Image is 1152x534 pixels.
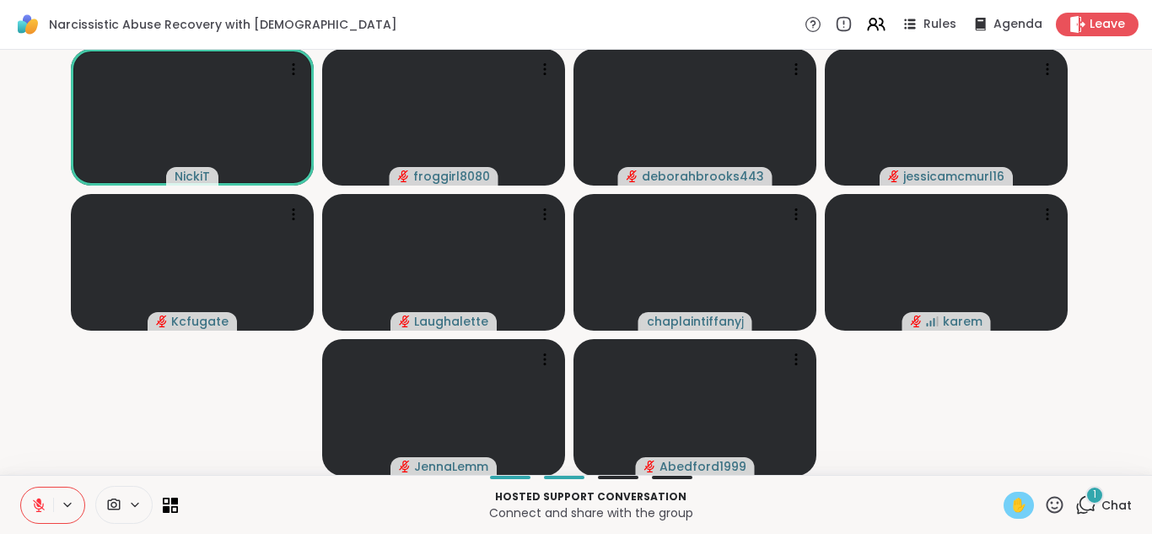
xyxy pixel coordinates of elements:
span: Rules [923,16,956,33]
span: Leave [1090,16,1125,33]
span: Narcissistic Abuse Recovery with [DEMOGRAPHIC_DATA] [49,16,397,33]
span: audio-muted [398,170,410,182]
span: audio-muted [888,170,900,182]
p: Connect and share with the group [188,504,993,521]
span: Agenda [993,16,1042,33]
span: karem [943,313,982,330]
span: JennaLemm [414,458,488,475]
span: chaplaintiffanyj [647,313,744,330]
span: Laughalette [414,313,488,330]
span: deborahbrooks443 [642,168,764,185]
p: Hosted support conversation [188,489,993,504]
span: audio-muted [399,316,411,327]
span: ✋ [1010,495,1027,515]
span: Abedford1999 [659,458,746,475]
span: NickiT [175,168,210,185]
span: Kcfugate [171,313,229,330]
span: jessicamcmurl16 [903,168,1004,185]
span: audio-muted [156,316,168,327]
span: audio-muted [644,461,656,472]
span: Chat [1101,497,1132,514]
span: audio-muted [911,316,923,327]
span: 1 [1093,488,1096,502]
span: audio-muted [627,170,638,182]
span: audio-muted [399,461,411,472]
span: froggirl8080 [413,168,490,185]
img: ShareWell Logomark [13,10,42,39]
